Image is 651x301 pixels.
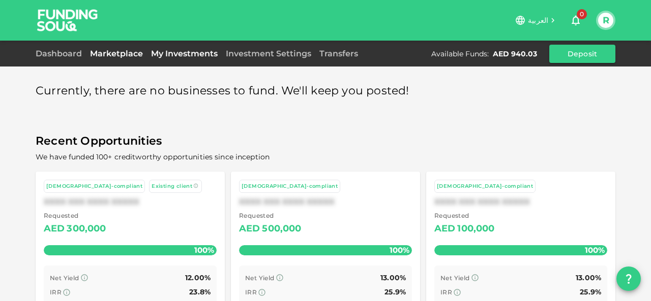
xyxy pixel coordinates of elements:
[580,287,601,296] span: 25.9%
[222,49,315,58] a: Investment Settings
[185,273,211,282] span: 12.00%
[577,9,587,19] span: 0
[245,274,275,282] span: Net Yield
[262,221,301,237] div: 500,000
[493,49,537,59] div: AED 940.03
[598,13,613,28] button: R
[152,183,192,189] span: Existing client
[387,243,412,257] span: 100%
[315,49,362,58] a: Transfers
[457,221,494,237] div: 100,000
[147,49,222,58] a: My Investments
[440,288,452,296] span: IRR
[36,81,409,101] span: Currently, there are no businesses to fund. We'll keep you posted!
[380,273,406,282] span: 13.00%
[44,211,106,221] span: Requested
[192,243,217,257] span: 100%
[44,221,65,237] div: AED
[46,182,142,191] div: [DEMOGRAPHIC_DATA]-compliant
[616,266,641,291] button: question
[44,197,217,207] div: XXXX XXX XXXX XXXXX
[434,197,607,207] div: XXXX XXX XXXX XXXXX
[566,10,586,30] button: 0
[239,221,260,237] div: AED
[67,221,106,237] div: 300,000
[239,211,302,221] span: Requested
[440,274,470,282] span: Net Yield
[437,182,533,191] div: [DEMOGRAPHIC_DATA]-compliant
[36,131,615,151] span: Recent Opportunities
[434,211,495,221] span: Requested
[36,152,270,161] span: We have funded 100+ creditworthy opportunities since inception
[239,197,412,207] div: XXXX XXX XXXX XXXXX
[431,49,489,59] div: Available Funds :
[245,288,257,296] span: IRR
[86,49,147,58] a: Marketplace
[242,182,338,191] div: [DEMOGRAPHIC_DATA]-compliant
[582,243,607,257] span: 100%
[189,287,211,296] span: 23.8%
[576,273,601,282] span: 13.00%
[50,274,79,282] span: Net Yield
[50,288,62,296] span: IRR
[528,16,548,25] span: العربية
[36,49,86,58] a: Dashboard
[434,221,455,237] div: AED
[384,287,406,296] span: 25.9%
[549,45,615,63] button: Deposit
